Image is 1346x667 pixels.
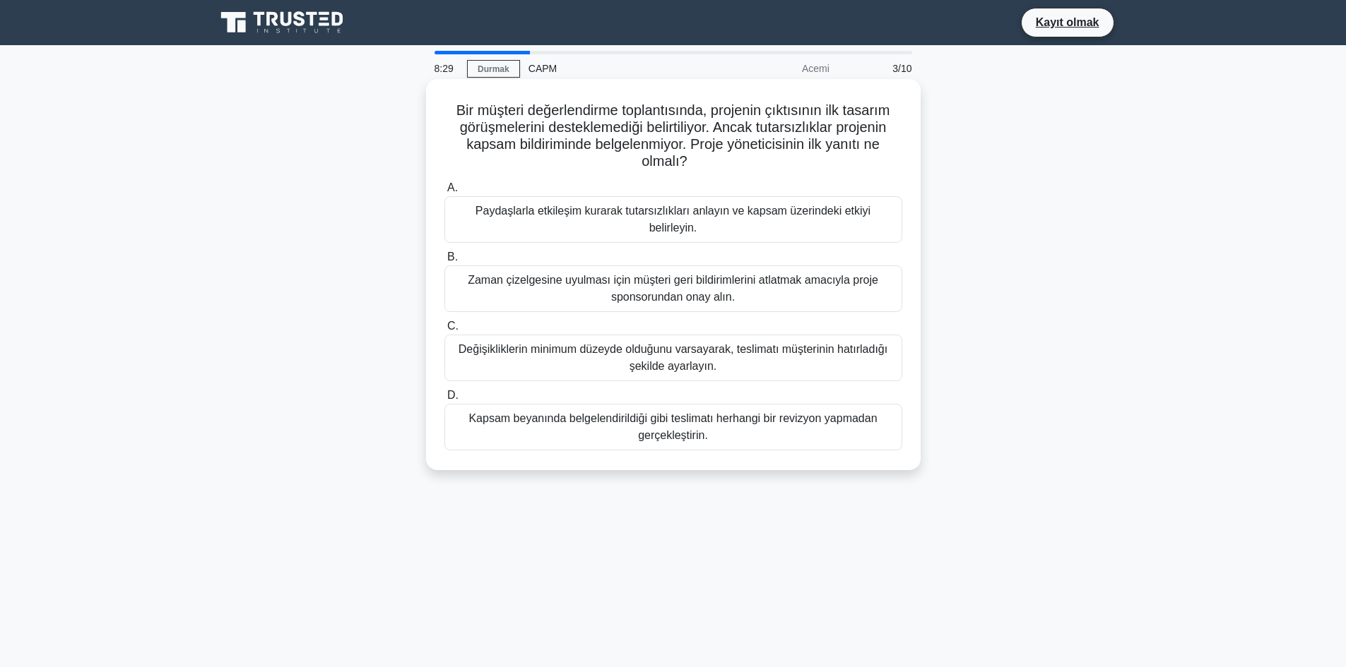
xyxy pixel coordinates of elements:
font: 3/10 [892,63,911,74]
font: A. [447,181,458,193]
font: Bir müşteri değerlendirme toplantısında, projenin çıktısının ilk tasarım görüşmelerini destekleme... [456,102,890,169]
font: CAPM [529,63,557,74]
font: B. [447,251,458,263]
font: C. [447,320,459,332]
font: Durmak [478,64,509,74]
font: Acemi [802,63,830,74]
font: Değişikliklerin minimum düzeyde olduğunu varsayarak, teslimatı müşterinin hatırladığı şekilde aya... [459,343,887,372]
font: Zaman çizelgesine uyulması için müşteri geri bildirimlerini atlatmak amacıyla proje sponsorundan ... [468,274,878,303]
font: Kapsam beyanında belgelendirildiği gibi teslimatı herhangi bir revizyon yapmadan gerçekleştirin. [468,412,877,441]
font: D. [447,389,459,401]
font: Paydaşlarla etkileşim kurarak tutarsızlıkları anlayın ve kapsam üzerindeki etkiyi belirleyin. [476,205,870,234]
a: Durmak [467,60,520,78]
font: 8:29 [435,63,454,74]
font: Kayıt olmak [1036,16,1099,28]
a: Kayıt olmak [1027,13,1108,31]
